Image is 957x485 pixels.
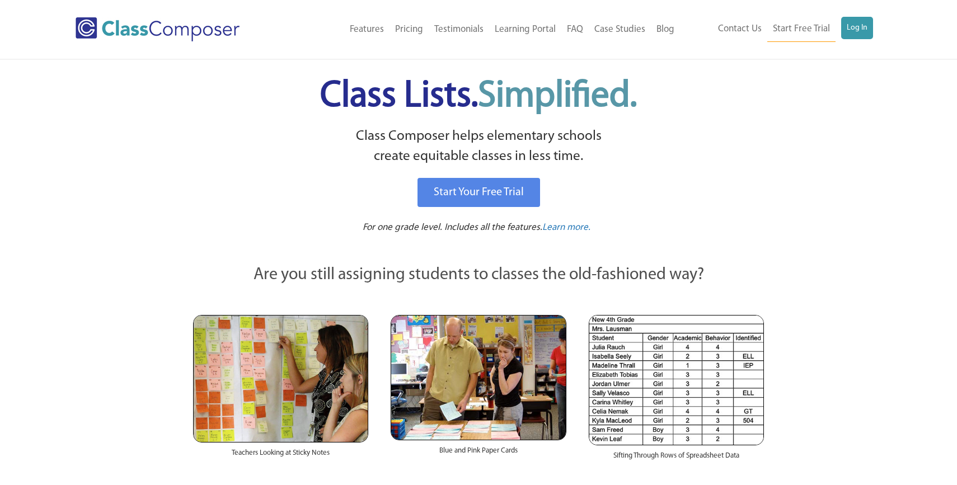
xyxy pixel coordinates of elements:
[417,178,540,207] a: Start Your Free Trial
[841,17,873,39] a: Log In
[193,263,764,288] p: Are you still assigning students to classes the old-fashioned way?
[363,223,542,232] span: For one grade level. Includes all the features.
[429,17,489,42] a: Testimonials
[589,445,764,472] div: Sifting Through Rows of Spreadsheet Data
[561,17,589,42] a: FAQ
[391,440,566,467] div: Blue and Pink Paper Cards
[76,17,240,41] img: Class Composer
[489,17,561,42] a: Learning Portal
[193,315,368,442] img: Teachers Looking at Sticky Notes
[285,17,680,42] nav: Header Menu
[478,78,637,115] span: Simplified.
[191,126,766,167] p: Class Composer helps elementary schools create equitable classes in less time.
[391,315,566,440] img: Blue and Pink Paper Cards
[651,17,680,42] a: Blog
[434,187,524,198] span: Start Your Free Trial
[589,17,651,42] a: Case Studies
[767,17,836,42] a: Start Free Trial
[320,78,637,115] span: Class Lists.
[390,17,429,42] a: Pricing
[344,17,390,42] a: Features
[589,315,764,445] img: Spreadsheets
[680,17,873,42] nav: Header Menu
[712,17,767,41] a: Contact Us
[542,223,590,232] span: Learn more.
[542,221,590,235] a: Learn more.
[193,442,368,469] div: Teachers Looking at Sticky Notes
